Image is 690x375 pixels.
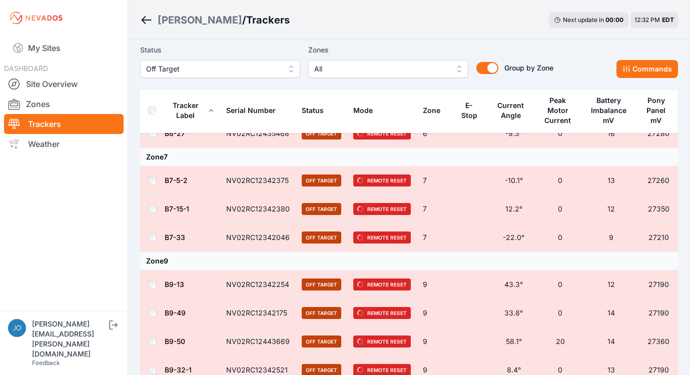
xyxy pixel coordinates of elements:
[417,166,454,195] td: 7
[639,299,678,327] td: 27190
[537,195,583,223] td: 0
[4,74,124,94] a: Site Overview
[140,252,678,270] td: Zone 9
[496,93,531,127] button: Current Angle
[537,119,583,148] td: 0
[645,88,672,132] button: Pony Panel mV
[4,36,124,60] a: My Sites
[4,114,124,134] a: Trackers
[140,60,300,78] button: Off Target
[4,64,48,72] span: DASHBOARD
[302,335,341,347] span: Off Target
[165,308,186,317] a: B9-49
[504,63,553,72] span: Group by Zone
[302,127,341,139] span: Off Target
[146,63,280,75] span: Off Target
[220,270,296,299] td: NV02RC12342254
[589,88,633,132] button: Battery Imbalance mV
[140,148,678,166] td: Zone 7
[8,10,64,26] img: Nevados
[302,203,341,215] span: Off Target
[490,195,537,223] td: 12.2°
[460,93,484,127] button: E-Stop
[537,327,583,356] td: 20
[490,166,537,195] td: -10.1°
[583,223,639,252] td: 9
[32,319,107,359] div: [PERSON_NAME][EMAIL_ADDRESS][PERSON_NAME][DOMAIN_NAME]
[662,16,674,23] span: EDT
[4,94,124,114] a: Zones
[165,204,189,213] a: B7-15-1
[583,119,639,148] td: 16
[639,223,678,252] td: 27210
[32,359,60,366] a: Feedback
[165,280,184,288] a: B9-13
[537,223,583,252] td: 0
[165,93,214,127] button: Tracker Label
[490,119,537,148] td: -9.3°
[496,100,525,120] div: Current Angle
[490,223,537,252] td: -22.0°
[583,166,639,195] td: 13
[353,203,411,215] span: Remote Reset
[302,98,332,122] button: Status
[639,327,678,356] td: 27360
[490,270,537,299] td: 43.3°
[302,174,341,186] span: Off Target
[645,95,667,125] div: Pony Panel mV
[417,195,454,223] td: 7
[4,134,124,154] a: Weather
[246,13,290,27] h3: Trackers
[302,231,341,243] span: Off Target
[220,119,296,148] td: NV02RC12435468
[353,278,411,290] span: Remote Reset
[634,16,660,23] span: 12:32 PM
[353,105,373,115] div: Mode
[543,95,573,125] div: Peak Motor Current
[417,270,454,299] td: 9
[220,223,296,252] td: NV02RC12342046
[490,299,537,327] td: 33.8°
[423,98,448,122] button: Zone
[417,299,454,327] td: 9
[8,319,26,337] img: joe.mikula@nevados.solar
[302,307,341,319] span: Off Target
[220,166,296,195] td: NV02RC12342375
[140,7,290,33] nav: Breadcrumb
[537,270,583,299] td: 0
[353,231,411,243] span: Remote Reset
[537,299,583,327] td: 0
[423,105,440,115] div: Zone
[353,98,381,122] button: Mode
[242,13,246,27] span: /
[165,233,185,241] a: B7-33
[616,60,678,78] button: Commands
[220,327,296,356] td: NV02RC12443669
[302,105,324,115] div: Status
[165,365,192,374] a: B9-32-1
[537,166,583,195] td: 0
[226,105,276,115] div: Serial Number
[353,127,411,139] span: Remote Reset
[417,327,454,356] td: 9
[165,100,206,120] div: Tracker Label
[460,100,478,120] div: E-Stop
[583,299,639,327] td: 14
[583,327,639,356] td: 14
[165,129,185,137] a: B6-27
[226,98,284,122] button: Serial Number
[220,299,296,327] td: NV02RC12342175
[314,63,448,75] span: All
[639,195,678,223] td: 27350
[563,16,604,23] span: Next update in
[583,270,639,299] td: 12
[140,44,300,56] label: Status
[353,307,411,319] span: Remote Reset
[220,195,296,223] td: NV02RC12342380
[308,60,468,78] button: All
[543,88,577,132] button: Peak Motor Current
[308,44,468,56] label: Zones
[165,176,188,184] a: B7-5-2
[417,119,454,148] td: 6
[302,278,341,290] span: Off Target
